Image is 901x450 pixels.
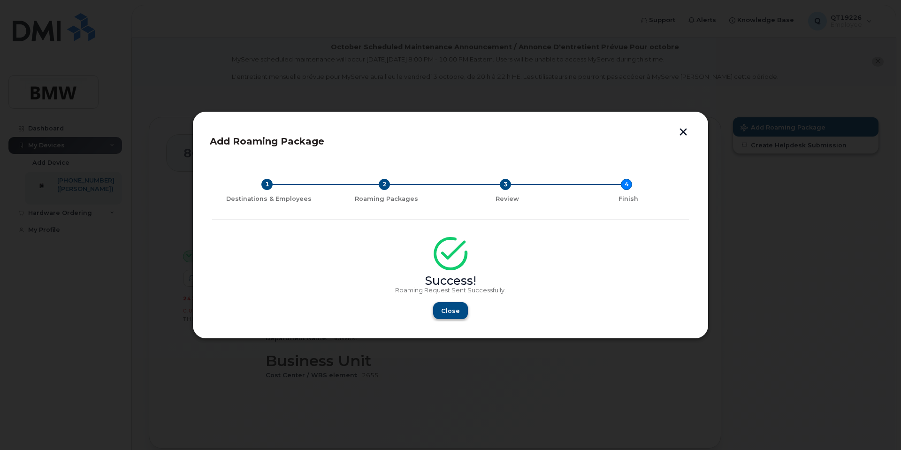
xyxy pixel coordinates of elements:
[261,179,273,190] div: 1
[860,409,894,443] iframe: Messenger Launcher
[450,195,564,203] div: Review
[212,277,689,285] div: Success!
[329,195,443,203] div: Roaming Packages
[433,302,468,319] button: Close
[441,306,460,315] span: Close
[212,287,689,294] p: Roaming Request Sent Successfully.
[500,179,511,190] div: 3
[210,136,324,147] span: Add Roaming Package
[379,179,390,190] div: 2
[216,195,322,203] div: Destinations & Employees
